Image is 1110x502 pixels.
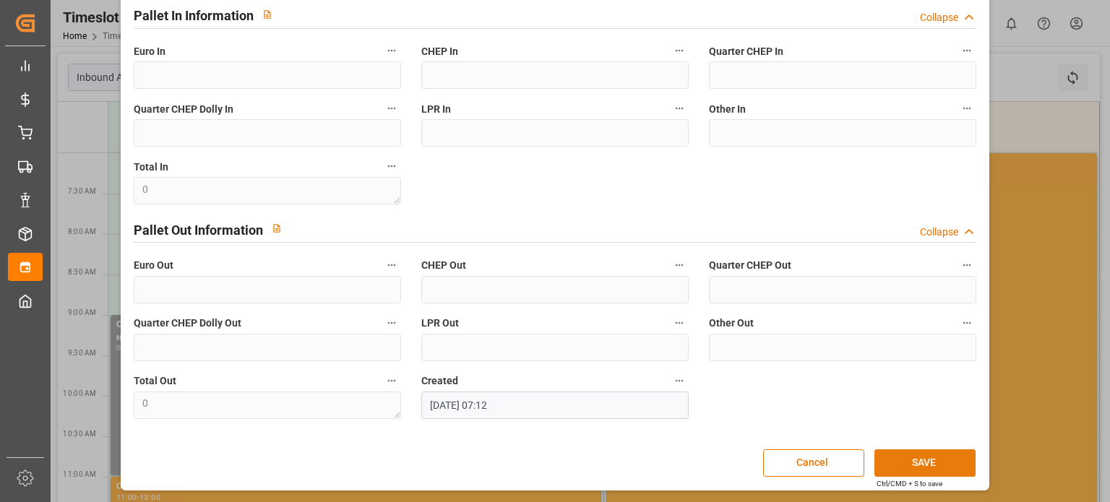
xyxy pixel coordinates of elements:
h2: Pallet Out Information [134,220,263,240]
span: Quarter CHEP In [709,44,783,59]
button: Cancel [763,449,864,477]
span: Other In [709,102,746,117]
button: Quarter CHEP Dolly In [382,99,401,118]
button: Quarter CHEP In [958,41,976,60]
span: LPR Out [421,316,459,331]
span: CHEP Out [421,258,466,273]
span: Quarter CHEP Dolly Out [134,316,241,331]
span: Created [421,373,458,389]
span: Euro In [134,44,165,59]
span: Quarter CHEP Out [709,258,791,273]
button: LPR Out [670,313,689,332]
button: Total Out [382,371,401,390]
button: CHEP In [670,41,689,60]
input: DD-MM-YYYY HH:MM [421,391,689,419]
span: Other Out [709,316,754,331]
button: CHEP Out [670,256,689,274]
button: SAVE [874,449,976,477]
button: Euro Out [382,256,401,274]
button: Other Out [958,313,976,332]
span: Total In [134,160,168,175]
button: Euro In [382,41,401,60]
textarea: 0 [134,177,401,204]
button: Quarter CHEP Out [958,256,976,274]
button: Other In [958,99,976,118]
span: Total Out [134,373,176,389]
span: Quarter CHEP Dolly In [134,102,233,117]
button: View description [254,1,281,28]
button: Total In [382,157,401,176]
span: LPR In [421,102,451,117]
h2: Pallet In Information [134,6,254,25]
button: Quarter CHEP Dolly Out [382,313,401,332]
span: Euro Out [134,258,173,273]
button: Created [670,371,689,390]
textarea: 0 [134,391,401,419]
div: Ctrl/CMD + S to save [877,478,942,489]
button: View description [263,215,291,242]
div: Collapse [920,10,958,25]
div: Collapse [920,225,958,240]
button: LPR In [670,99,689,118]
span: CHEP In [421,44,458,59]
